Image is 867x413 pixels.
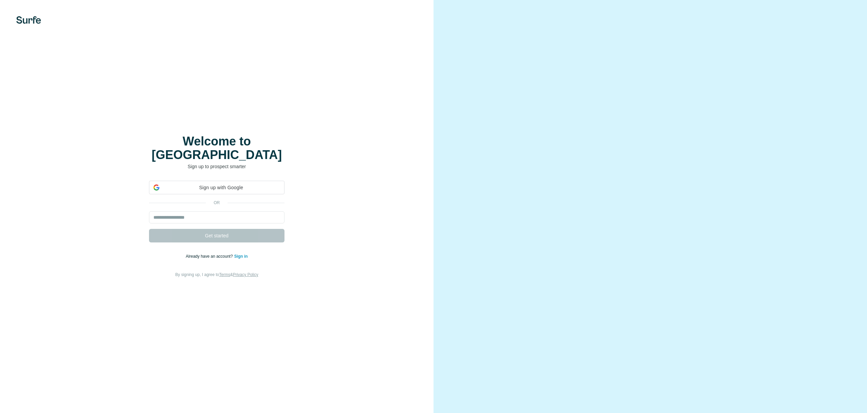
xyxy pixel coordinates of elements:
[186,254,234,259] span: Already have an account?
[233,272,258,277] a: Privacy Policy
[175,272,258,277] span: By signing up, I agree to &
[149,181,284,194] div: Sign up with Google
[219,272,230,277] a: Terms
[146,194,288,209] iframe: Sign in with Google Button
[16,16,41,24] img: Surfe's logo
[149,135,284,162] h1: Welcome to [GEOGRAPHIC_DATA]
[162,184,280,191] span: Sign up with Google
[234,254,248,259] a: Sign in
[149,163,284,170] p: Sign up to prospect smarter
